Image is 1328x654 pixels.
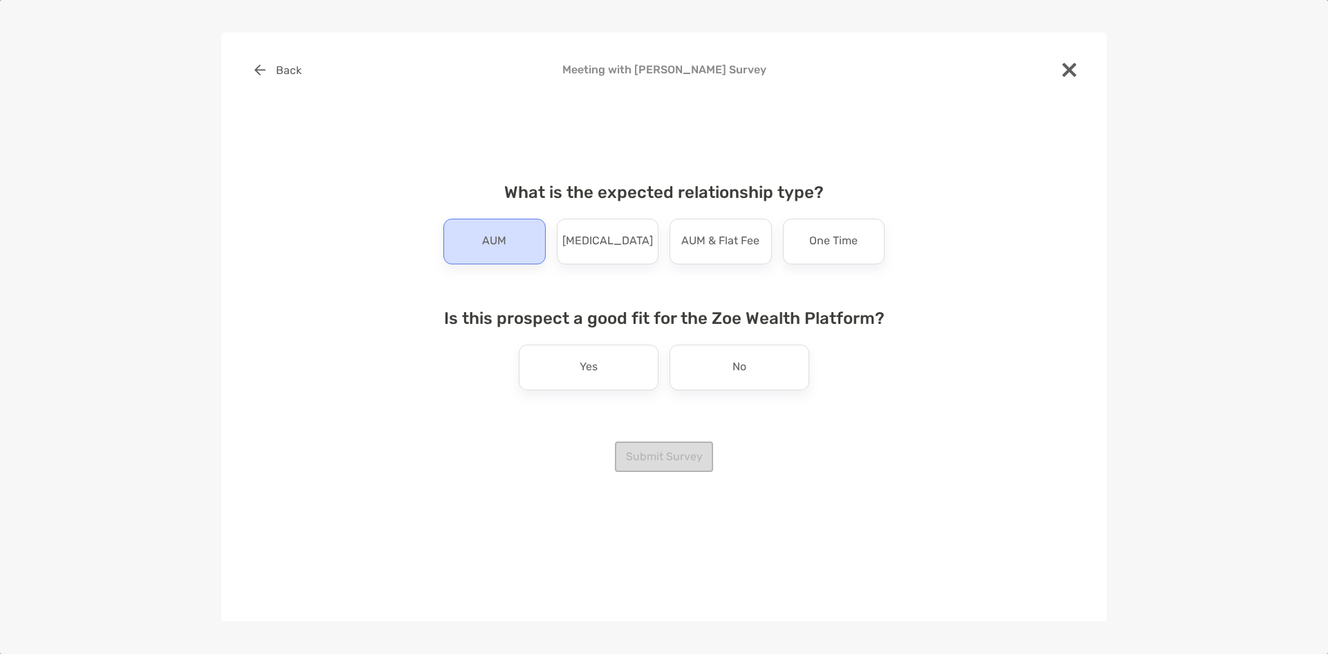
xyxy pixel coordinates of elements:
[482,230,506,253] p: AUM
[432,183,896,202] h4: What is the expected relationship type?
[562,230,653,253] p: [MEDICAL_DATA]
[432,309,896,328] h4: Is this prospect a good fit for the Zoe Wealth Platform?
[255,64,266,75] img: button icon
[243,63,1085,76] h4: Meeting with [PERSON_NAME] Survey
[809,230,858,253] p: One Time
[681,230,759,253] p: AUM & Flat Fee
[580,356,598,379] p: Yes
[732,356,746,379] p: No
[1062,63,1076,77] img: close modal
[243,55,312,85] button: Back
